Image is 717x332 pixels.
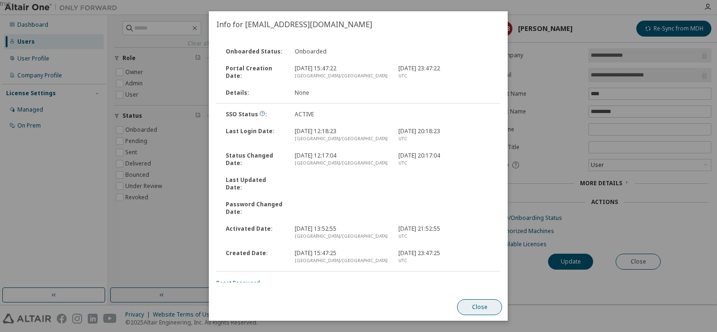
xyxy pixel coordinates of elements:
[290,65,393,80] div: [DATE] 15:47:22
[295,135,388,143] div: [GEOGRAPHIC_DATA]/[GEOGRAPHIC_DATA]
[399,159,491,167] div: UTC
[220,48,289,55] div: Onboarded Status :
[295,159,388,167] div: [GEOGRAPHIC_DATA]/[GEOGRAPHIC_DATA]
[220,176,289,191] div: Last Updated Date :
[220,201,289,216] div: Password Changed Date :
[290,89,393,97] div: None
[290,249,393,264] div: [DATE] 15:47:25
[458,299,503,315] button: Close
[216,279,260,287] a: Reset Password
[290,111,393,118] div: ACTIVE
[393,152,497,167] div: [DATE] 20:17:04
[220,152,289,167] div: Status Changed Date :
[393,65,497,80] div: [DATE] 23:47:22
[220,111,289,118] div: SSO Status :
[290,128,393,143] div: [DATE] 12:18:23
[220,65,289,80] div: Portal Creation Date :
[220,89,289,97] div: Details :
[393,128,497,143] div: [DATE] 20:18:23
[220,225,289,240] div: Activated Date :
[290,152,393,167] div: [DATE] 12:17:04
[393,249,497,264] div: [DATE] 23:47:25
[399,257,491,264] div: UTC
[290,225,393,240] div: [DATE] 13:52:55
[295,233,388,240] div: [GEOGRAPHIC_DATA]/[GEOGRAPHIC_DATA]
[399,72,491,80] div: UTC
[209,11,508,38] h2: Info for [EMAIL_ADDRESS][DOMAIN_NAME]
[220,128,289,143] div: Last Login Date :
[393,225,497,240] div: [DATE] 21:52:55
[295,72,388,80] div: [GEOGRAPHIC_DATA]/[GEOGRAPHIC_DATA]
[220,249,289,264] div: Created Date :
[295,257,388,264] div: [GEOGRAPHIC_DATA]/[GEOGRAPHIC_DATA]
[399,233,491,240] div: UTC
[399,135,491,143] div: UTC
[290,48,393,55] div: Onboarded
